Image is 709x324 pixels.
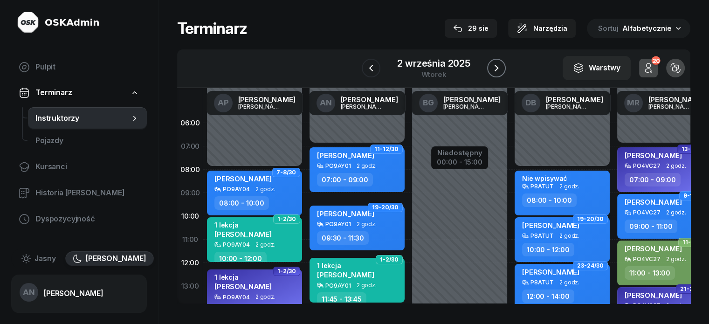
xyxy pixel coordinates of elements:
[559,233,579,239] span: 2 godz.
[559,183,579,190] span: 2 godz.
[559,279,579,286] span: 2 godz.
[214,174,272,183] span: [PERSON_NAME]
[35,135,139,147] span: Pojazdy
[309,91,406,115] a: AN[PERSON_NAME][PERSON_NAME]
[622,24,672,33] span: Alfabetycznie
[437,149,482,156] div: Niedostępny
[443,103,488,110] div: [PERSON_NAME]
[445,19,497,38] button: 29 sie
[666,303,686,309] span: 2 godz.
[625,266,675,280] div: 11:00 - 13:00
[255,241,275,248] span: 2 godz.
[35,87,72,99] span: Terminarz
[372,207,399,208] span: 19-20/30
[28,130,147,152] a: Pojazdy
[320,99,332,107] span: AN
[44,290,103,297] div: [PERSON_NAME]
[522,290,574,303] div: 12:00 - 14:00
[11,182,147,204] a: Historia [PERSON_NAME]
[514,91,611,115] a: DB[PERSON_NAME][PERSON_NAME]
[207,91,303,115] a: AP[PERSON_NAME][PERSON_NAME]
[681,148,706,150] span: 13-14/30
[598,22,620,34] span: Sortuj
[666,256,686,262] span: 2 godz.
[177,158,203,181] div: 08:00
[625,220,677,233] div: 09:00 - 11:00
[453,23,489,34] div: 29 sie
[177,205,203,228] div: 10:00
[214,221,272,229] div: 1 lekcja
[546,103,591,110] div: [PERSON_NAME]
[625,198,682,207] span: [PERSON_NAME]
[17,11,39,34] img: logo-light@2x.png
[437,156,482,166] div: 00:00 - 15:00
[11,156,147,178] a: Kursanci
[341,103,385,110] div: [PERSON_NAME]
[177,251,203,275] div: 12:00
[508,19,576,38] button: Narzędzia
[380,259,399,261] span: 1-2/30
[255,186,275,193] span: 2 godz.
[530,183,554,189] div: P8ATUT
[587,19,690,38] button: Sortuj Alfabetycznie
[625,291,682,300] span: [PERSON_NAME]
[35,112,130,124] span: Instruktorzy
[412,91,508,115] a: BG[PERSON_NAME][PERSON_NAME]
[522,268,579,276] span: [PERSON_NAME]
[682,241,706,243] span: 11-12/10
[633,303,661,309] div: PO4VC27
[223,294,250,300] div: PO9AY04
[177,20,247,37] h1: Terminarz
[276,172,296,173] span: 7-8/30
[374,148,399,150] span: 11-12/30
[522,221,579,230] span: [PERSON_NAME]
[357,282,377,289] span: 2 godz.
[651,56,660,65] div: 20
[277,218,296,220] span: 1-2/30
[397,71,470,78] div: wtorek
[325,283,351,289] div: PO9AY01
[223,241,250,248] div: PO9AY04
[573,62,620,74] div: Warstwy
[317,231,369,245] div: 09:30 - 11:30
[577,265,604,267] span: 23-24/30
[522,174,567,182] div: Nie wpisywać
[625,244,682,253] span: [PERSON_NAME]
[214,252,267,265] div: 10:00 - 12:00
[35,161,139,173] span: Kursanci
[317,209,374,218] span: [PERSON_NAME]
[577,218,604,220] span: 19-20/30
[45,16,99,29] div: OSKAdmin
[443,96,501,103] div: [PERSON_NAME]
[533,23,567,34] span: Narzędzia
[357,221,377,227] span: 2 godz.
[214,230,272,239] span: [PERSON_NAME]
[255,294,275,300] span: 2 godz.
[530,233,554,239] div: P8ATUT
[522,193,577,207] div: 08:00 - 10:00
[177,181,203,205] div: 09:00
[277,270,296,272] span: 1-2/30
[437,147,482,168] button: Niedostępny00:00 - 15:00
[214,282,272,291] span: [PERSON_NAME]
[11,56,147,78] a: Pulpit
[648,103,693,110] div: [PERSON_NAME]
[23,289,35,296] span: AN
[65,251,154,266] button: [PERSON_NAME]
[11,208,147,230] a: Dyspozycyjność
[423,99,434,107] span: BG
[546,96,603,103] div: [PERSON_NAME]
[177,135,203,158] div: 07:00
[325,221,351,227] div: PO9AY01
[223,186,250,192] div: PO9AY04
[177,228,203,251] div: 11:00
[86,253,146,265] span: [PERSON_NAME]
[633,163,661,169] div: PO4VC27
[317,151,374,160] span: [PERSON_NAME]
[357,163,377,169] span: 2 godz.
[530,279,554,285] div: P8ATUT
[625,151,682,160] span: [PERSON_NAME]
[214,196,269,210] div: 08:00 - 10:00
[34,253,56,265] span: Jasny
[177,275,203,298] div: 13:00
